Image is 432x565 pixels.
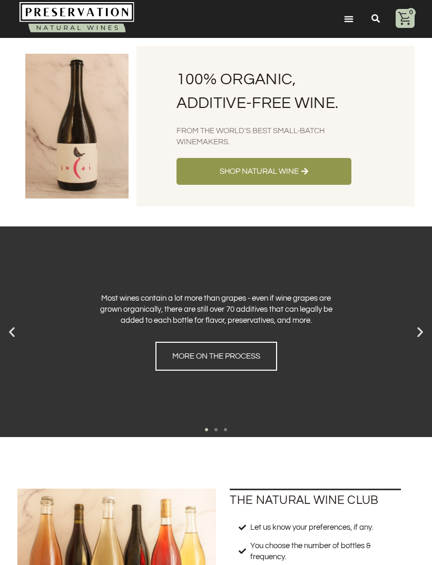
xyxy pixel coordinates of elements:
[224,428,227,431] span: Go to slide 3
[176,125,375,147] h2: From the World's Best Small-Batch Winemakers.
[214,428,218,431] span: Go to slide 2
[155,342,277,371] div: More on the process
[176,67,375,115] h1: 100% Organic, Additive-Free Wine.
[19,2,134,35] img: Natural-organic-biodynamic-wine
[341,12,356,26] div: Menu Toggle
[406,8,416,17] div: 0
[205,428,208,431] span: Go to slide 1
[248,522,374,533] span: Let us know your preferences, if any.
[5,325,18,339] div: Previous slide
[91,293,341,326] div: Most wines contain a lot more than grapes - even if wine grapes are grown organically, there are ...
[230,492,400,510] h2: the natural wine club
[248,540,392,562] span: You choose the number of bottles & frequency.
[176,158,351,185] a: Shop Natural Wine
[414,325,427,339] div: Next slide
[220,166,299,177] span: Shop Natural Wine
